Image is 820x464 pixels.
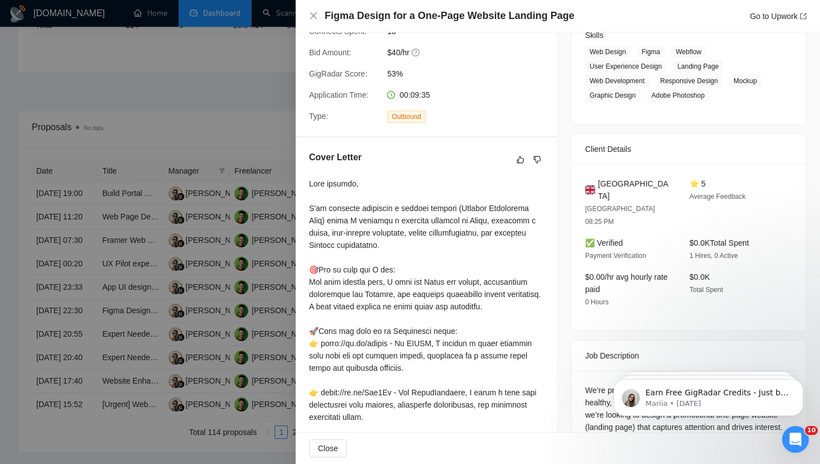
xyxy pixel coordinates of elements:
span: Outbound [387,111,426,123]
span: Landing Page [673,60,723,73]
span: Adobe Photoshop [647,89,709,102]
span: Figma [637,46,664,58]
span: dislike [533,155,541,164]
span: Responsive Design [656,75,722,87]
span: like [517,155,524,164]
span: Web Design [585,46,630,58]
span: Total Spent [689,286,723,294]
span: clock-circle [387,91,395,99]
span: 1 Hires, 0 Active [689,252,738,260]
img: 🇬🇧 [585,184,595,196]
iframe: Intercom live chat [782,426,809,453]
button: Close [309,11,318,21]
span: Mockup [729,75,761,87]
h5: Cover Letter [309,151,361,164]
span: Average Feedback [689,193,746,200]
span: User Experience Design [585,60,666,73]
a: Go to Upworkexport [750,12,807,21]
span: Web Development [585,75,649,87]
div: Client Details [585,134,793,164]
span: $40/hr [387,46,554,59]
span: Payment Verification [585,252,646,260]
span: ✅ Verified [585,238,623,247]
span: $0.0K [689,272,710,281]
span: 0 Hours [585,298,609,306]
span: $0.00/hr avg hourly rate paid [585,272,668,294]
span: $0.0K Total Spent [689,238,749,247]
span: Webflow [672,46,706,58]
span: Skills [585,31,604,40]
span: Application Time: [309,90,369,99]
span: Bid Amount: [309,48,351,57]
iframe: Intercom notifications message [597,356,820,434]
button: dislike [530,153,544,166]
span: 10 [805,426,818,435]
span: export [800,13,807,20]
h4: Figma Design for a One-Page Website Landing Page [325,9,575,23]
span: Connects Spent: [309,27,367,36]
span: 53% [387,68,554,80]
span: question-circle [412,48,421,57]
span: Close [318,442,338,455]
div: Job Description [585,341,793,371]
button: like [514,153,527,166]
span: close [309,11,318,20]
span: Graphic Design [585,89,640,102]
span: Type: [309,112,328,121]
span: 00:09:35 [399,90,430,99]
span: GigRadar Score: [309,69,367,78]
span: [GEOGRAPHIC_DATA] 08:25 PM [585,205,655,226]
button: Close [309,439,347,457]
span: [GEOGRAPHIC_DATA] [598,178,672,202]
span: ⭐ 5 [689,179,706,188]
